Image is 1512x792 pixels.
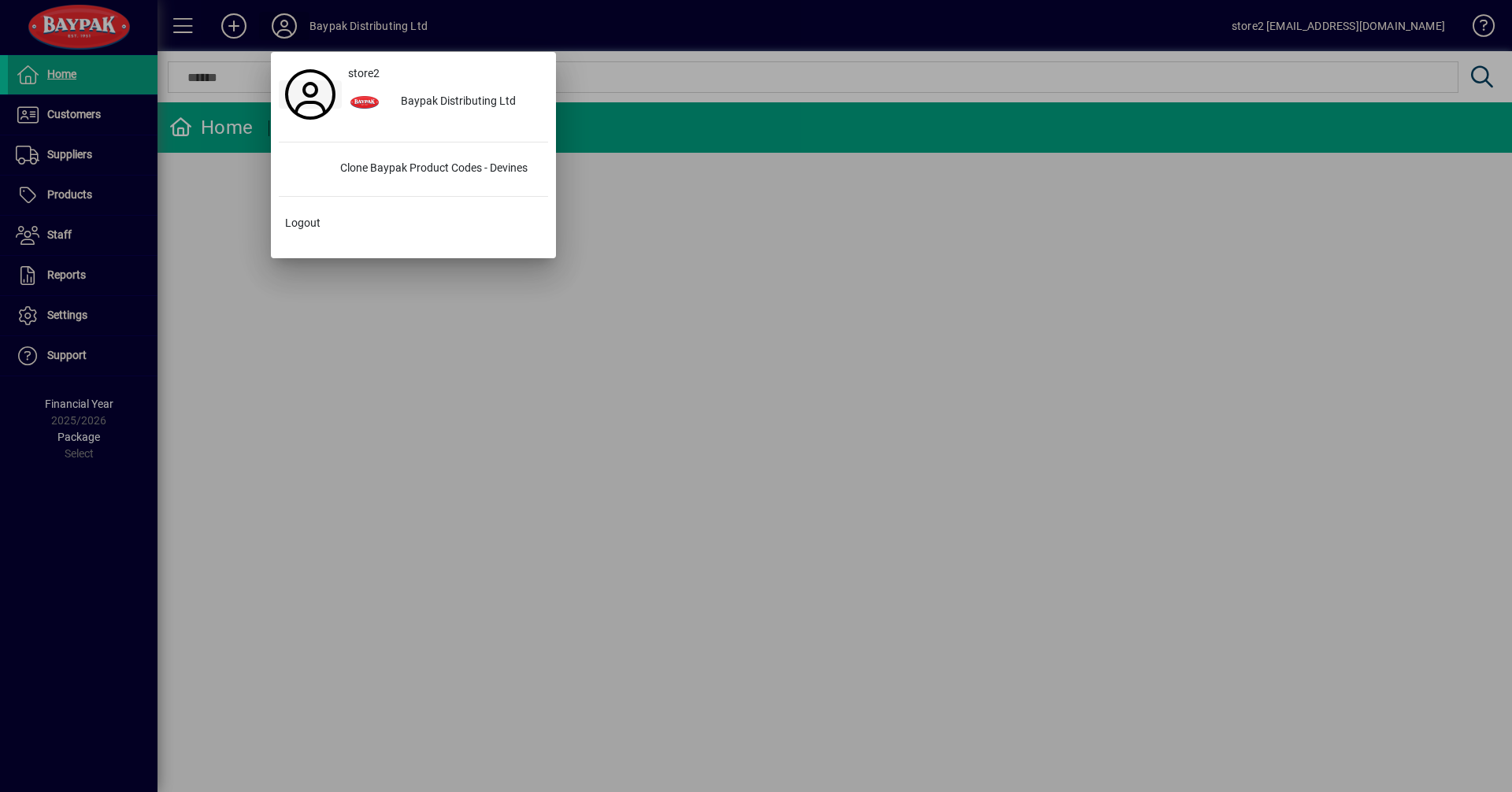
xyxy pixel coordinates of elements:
span: Logout [285,215,321,231]
div: Baypak Distributing Ltd [388,88,548,117]
a: Profile [279,80,342,109]
button: Logout [279,209,548,238]
span: store2 [348,65,380,82]
a: store2 [342,60,548,88]
div: Clone Baypak Product Codes - Devines [328,155,548,183]
button: Clone Baypak Product Codes - Devines [279,155,548,183]
button: Baypak Distributing Ltd [342,88,548,117]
